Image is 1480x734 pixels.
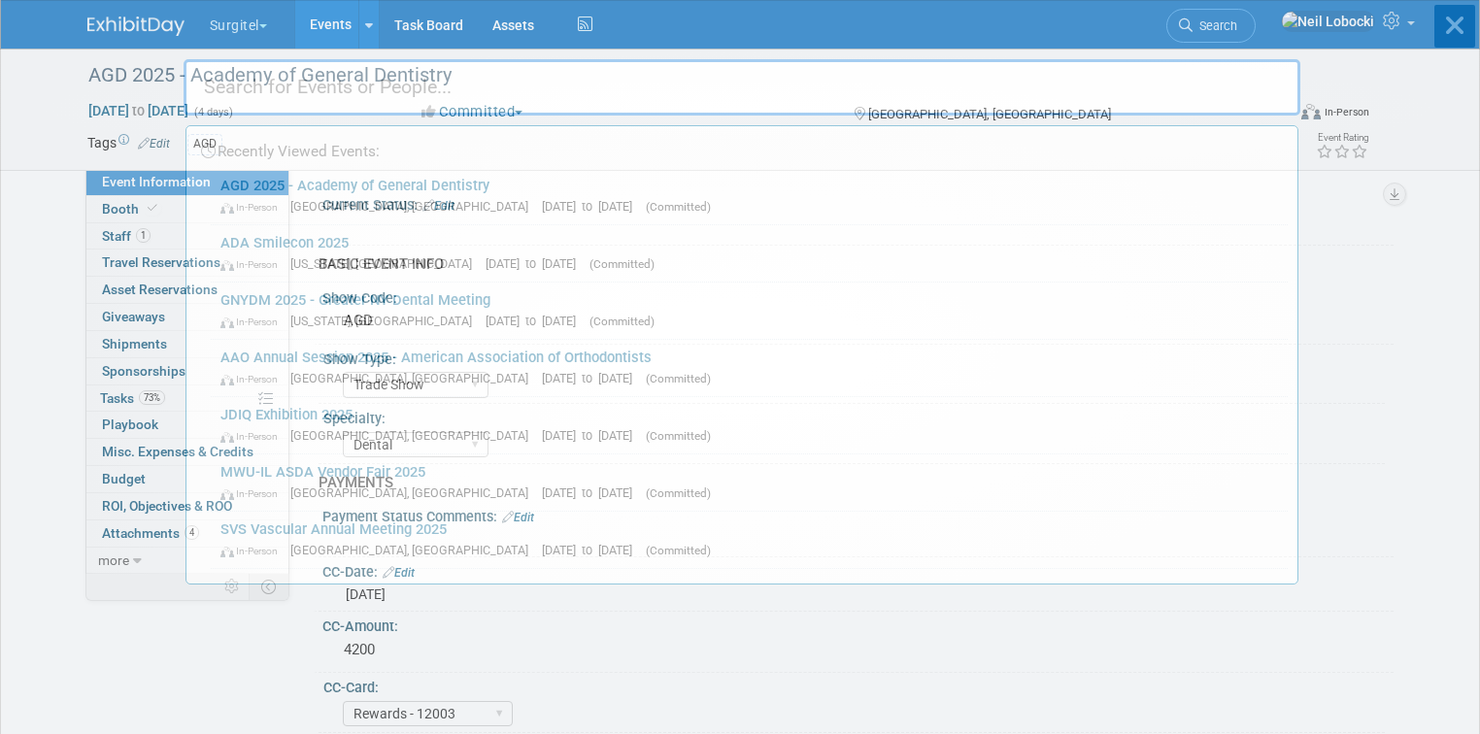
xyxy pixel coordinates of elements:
[220,430,286,443] span: In-Person
[211,340,1288,396] a: AAO Annual Session 2025 - American Association of Orthodontists In-Person [GEOGRAPHIC_DATA], [GEO...
[211,397,1288,453] a: JDIQ Exhibition 2025 In-Person [GEOGRAPHIC_DATA], [GEOGRAPHIC_DATA] [DATE] to [DATE] (Committed)
[184,59,1300,116] input: Search for Events or People...
[542,485,642,500] span: [DATE] to [DATE]
[290,371,538,385] span: [GEOGRAPHIC_DATA], [GEOGRAPHIC_DATA]
[220,316,286,328] span: In-Person
[589,315,655,328] span: (Committed)
[486,314,586,328] span: [DATE] to [DATE]
[486,256,586,271] span: [DATE] to [DATE]
[220,487,286,500] span: In-Person
[589,257,655,271] span: (Committed)
[290,256,482,271] span: [US_STATE], [GEOGRAPHIC_DATA]
[290,428,538,443] span: [GEOGRAPHIC_DATA], [GEOGRAPHIC_DATA]
[196,126,1288,168] div: Recently Viewed Events:
[211,454,1288,511] a: MWU-IL ASDA Vendor Fair 2025 In-Person [GEOGRAPHIC_DATA], [GEOGRAPHIC_DATA] [DATE] to [DATE] (Com...
[211,168,1288,224] a: AGD 2025 - Academy of General Dentistry In-Person [GEOGRAPHIC_DATA], [GEOGRAPHIC_DATA] [DATE] to ...
[646,429,711,443] span: (Committed)
[542,543,642,557] span: [DATE] to [DATE]
[290,543,538,557] span: [GEOGRAPHIC_DATA], [GEOGRAPHIC_DATA]
[220,201,286,214] span: In-Person
[646,372,711,385] span: (Committed)
[542,371,642,385] span: [DATE] to [DATE]
[542,428,642,443] span: [DATE] to [DATE]
[211,512,1288,568] a: SVS Vascular Annual Meeting 2025 In-Person [GEOGRAPHIC_DATA], [GEOGRAPHIC_DATA] [DATE] to [DATE] ...
[220,373,286,385] span: In-Person
[211,225,1288,282] a: ADA Smilecon 2025 In-Person [US_STATE], [GEOGRAPHIC_DATA] [DATE] to [DATE] (Committed)
[290,314,482,328] span: [US_STATE], [GEOGRAPHIC_DATA]
[211,283,1288,339] a: GNYDM 2025 - Greater NY Dental Meeting In-Person [US_STATE], [GEOGRAPHIC_DATA] [DATE] to [DATE] (...
[290,199,538,214] span: [GEOGRAPHIC_DATA], [GEOGRAPHIC_DATA]
[646,544,711,557] span: (Committed)
[220,258,286,271] span: In-Person
[290,485,538,500] span: [GEOGRAPHIC_DATA], [GEOGRAPHIC_DATA]
[646,200,711,214] span: (Committed)
[542,199,642,214] span: [DATE] to [DATE]
[220,545,286,557] span: In-Person
[646,486,711,500] span: (Committed)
